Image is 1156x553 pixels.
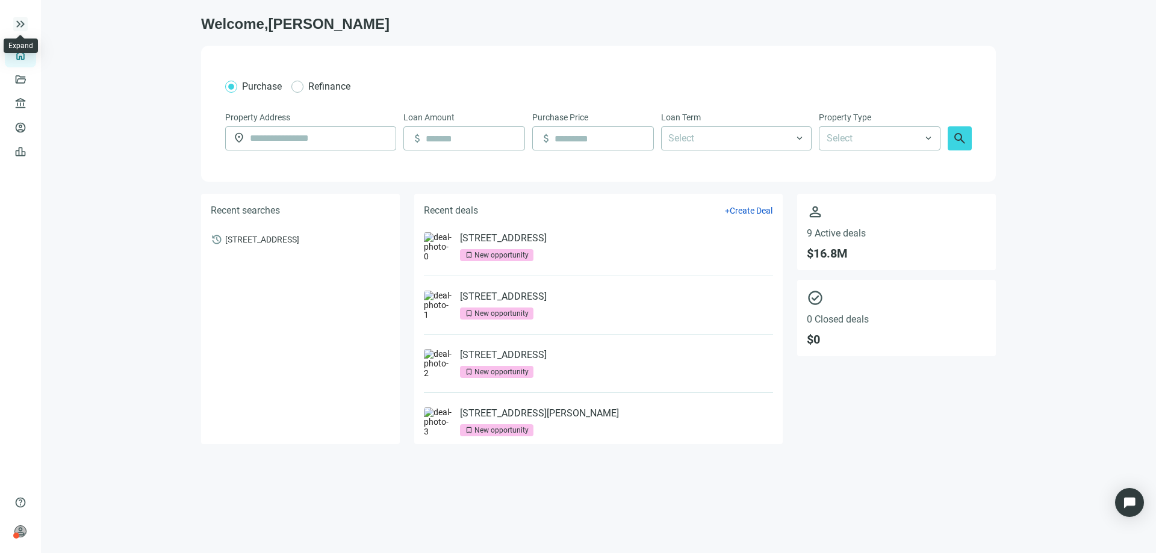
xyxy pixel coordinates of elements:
[661,111,701,124] span: Loan Term
[13,17,28,31] button: keyboard_double_arrow_right
[952,131,967,146] span: search
[465,309,473,318] span: bookmark
[30,147,53,156] a: Leads
[474,307,529,320] div: New opportunity
[34,521,130,533] div: [PERSON_NAME]
[242,81,282,92] span: Purchase
[424,291,453,320] img: deal-photo-1
[725,206,730,215] span: +
[807,227,986,239] span: 9 Active deals
[819,111,871,124] span: Property Type
[8,41,33,51] div: Expand
[14,496,26,508] span: help
[201,14,996,34] h1: Welcome, [PERSON_NAME]
[225,111,290,124] span: Property Address
[532,111,588,124] span: Purchase Price
[424,232,453,261] img: deal-photo-0
[1115,488,1144,517] div: Open Intercom Messenger
[465,251,473,259] span: bookmark
[807,246,986,261] span: $ 16.8M
[465,368,473,376] span: bookmark
[14,97,23,110] span: account_balance
[30,123,69,132] a: Borrowers
[411,132,423,144] span: attach_money
[30,75,51,84] a: Deals
[211,233,223,246] span: history
[34,533,130,542] div: Southern Capital Funding Network, LLC
[30,51,66,60] a: Overview
[424,349,453,378] img: deal-photo-2
[474,366,529,378] div: New opportunity
[474,424,529,436] div: New opportunity
[807,314,986,325] span: 0 Closed deals
[225,233,299,244] span: [STREET_ADDRESS]
[460,349,547,361] a: [STREET_ADDRESS]
[724,205,773,216] button: +Create Deal
[460,291,547,303] a: [STREET_ADDRESS]
[474,249,529,261] div: New opportunity
[807,332,986,347] span: $ 0
[460,407,619,419] a: [STREET_ADDRESS][PERSON_NAME]
[465,426,473,434] span: bookmark
[14,525,26,537] span: person
[948,126,972,150] button: search
[403,111,455,124] span: Loan Amount
[807,289,986,306] span: check_circle
[424,203,478,218] h5: Recent deals
[730,206,772,215] span: Create Deal
[211,203,280,218] h5: Recent searches
[424,407,453,436] img: deal-photo-3
[540,132,552,144] span: attach_money
[807,203,986,220] span: person
[460,232,547,244] a: [STREET_ADDRESS]
[308,81,350,92] span: Refinance
[233,132,245,144] span: location_on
